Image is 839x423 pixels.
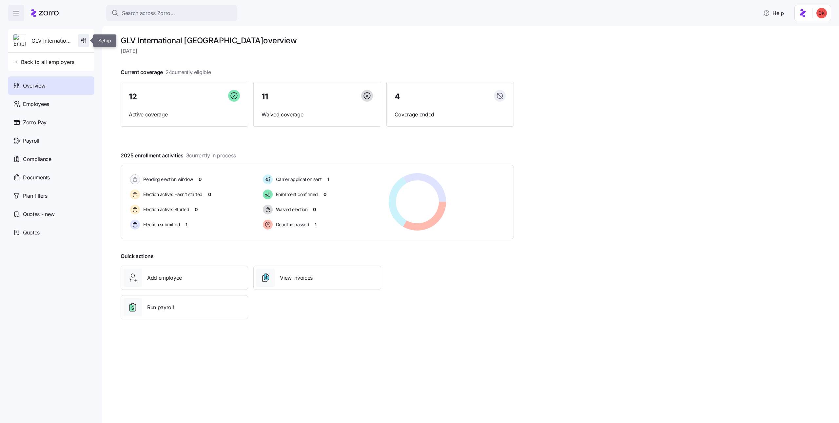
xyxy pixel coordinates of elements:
button: Help [758,7,789,20]
span: 0 [208,191,211,198]
a: Zorro Pay [8,113,94,131]
span: 12 [129,93,137,101]
span: Election submitted [141,221,180,228]
span: Active coverage [129,111,240,119]
span: 3 currently in process [186,151,236,160]
span: Plan filters [23,192,48,200]
span: Back to all employers [13,58,74,66]
span: Enrollment confirmed [274,191,318,198]
img: 53e82853980611afef66768ee98075c5 [816,8,827,18]
a: Overview [8,76,94,95]
span: 0 [199,176,202,183]
span: Election active: Started [141,206,189,213]
span: Quotes - new [23,210,55,218]
h1: GLV International [GEOGRAPHIC_DATA] overview [121,35,514,46]
span: Current coverage [121,68,211,76]
a: Employees [8,95,94,113]
span: Waived coverage [262,111,373,119]
span: Documents [23,173,50,182]
span: Help [763,9,784,17]
button: Search across Zorro... [106,5,237,21]
span: Coverage ended [395,111,506,119]
span: Deadline passed [274,221,309,228]
span: Election active: Hasn't started [141,191,203,198]
span: 0 [313,206,316,213]
span: GLV International [GEOGRAPHIC_DATA] [31,37,73,45]
a: Payroll [8,131,94,150]
span: Quotes [23,229,40,237]
span: 24 currently eligible [166,68,211,76]
img: Employer logo [13,34,26,48]
span: Compliance [23,155,51,163]
span: Payroll [23,137,39,145]
a: Compliance [8,150,94,168]
span: Search across Zorro... [122,9,175,17]
span: Carrier application sent [274,176,322,183]
span: Run payroll [147,303,174,312]
span: Quick actions [121,252,154,260]
span: 2025 enrollment activities [121,151,236,160]
span: Waived election [274,206,308,213]
button: Back to all employers [10,55,77,69]
a: Quotes - new [8,205,94,223]
span: Employees [23,100,49,108]
a: Documents [8,168,94,187]
span: 0 [195,206,198,213]
span: Pending election window [141,176,193,183]
span: Add employee [147,274,182,282]
span: Zorro Pay [23,118,47,127]
a: Plan filters [8,187,94,205]
span: [DATE] [121,47,514,55]
span: 1 [327,176,329,183]
a: Quotes [8,223,94,242]
span: 1 [185,221,187,228]
span: 4 [395,93,400,101]
span: Overview [23,82,45,90]
span: 0 [323,191,326,198]
span: 1 [315,221,317,228]
span: 11 [262,93,268,101]
span: View invoices [280,274,313,282]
